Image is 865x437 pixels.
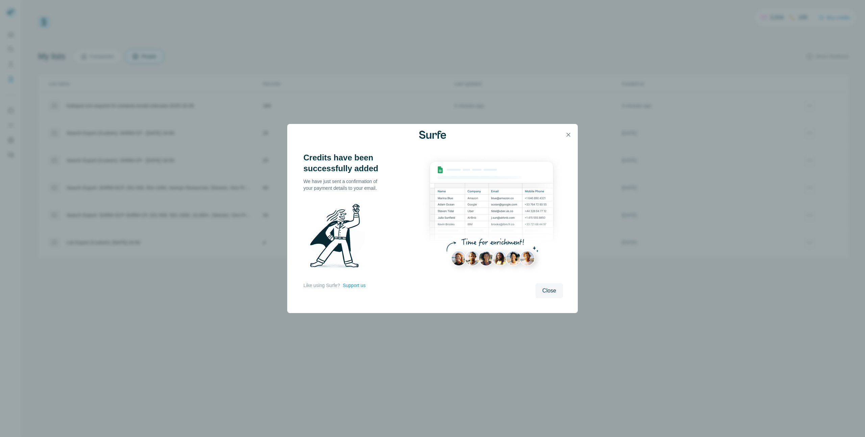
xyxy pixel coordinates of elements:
[419,131,446,139] img: Surfe Logo
[303,178,385,191] p: We have just sent a confirmation of your payment details to your email.
[303,282,340,289] p: Like using Surfe?
[303,152,385,174] h3: Credits have been successfully added
[420,152,563,279] img: Enrichment Hub - Sheet Preview
[303,200,374,275] img: Surfe Illustration - Man holding diamond
[343,282,366,289] button: Support us
[542,287,556,295] span: Close
[536,283,563,298] button: Close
